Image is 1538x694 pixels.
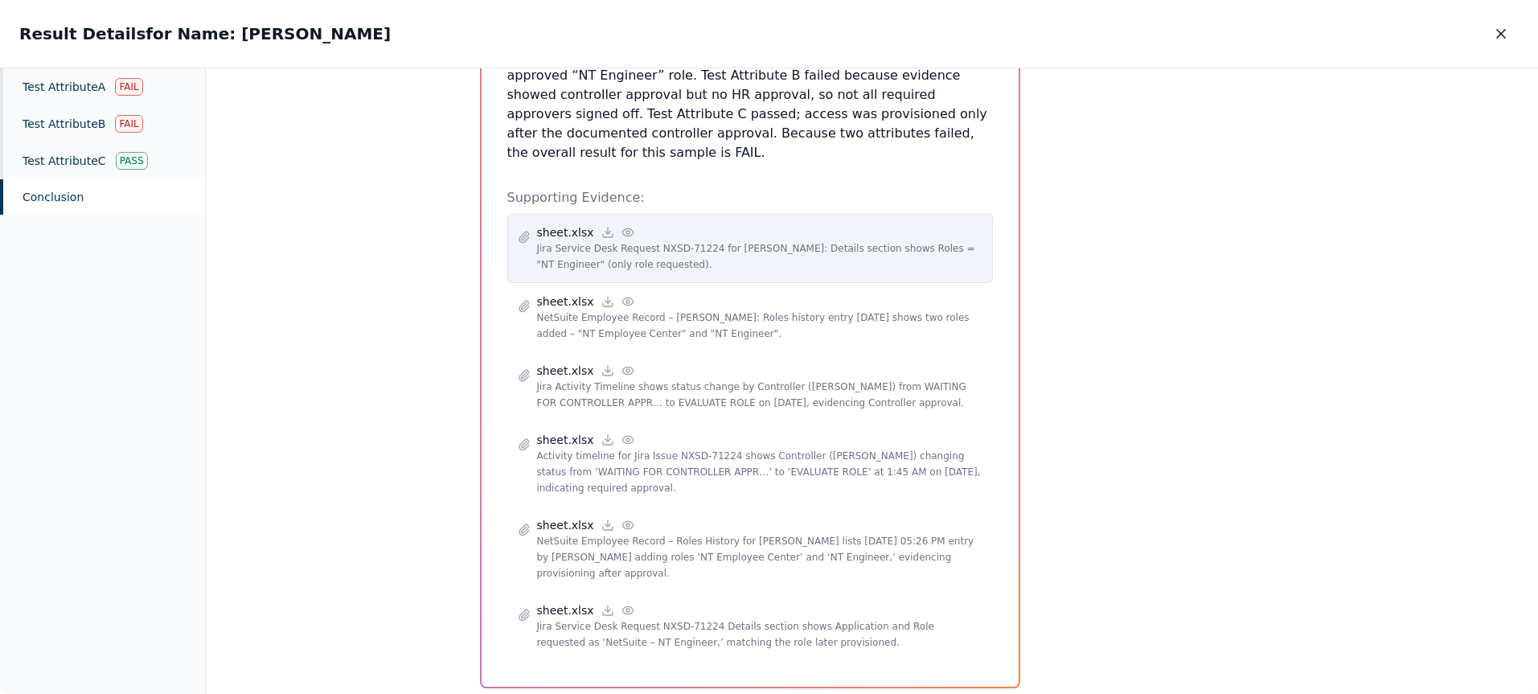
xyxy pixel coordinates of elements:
div: Fail [115,115,142,133]
p: sheet.xlsx [537,294,594,310]
p: sheet.xlsx [537,224,594,240]
div: Pass [116,152,148,170]
a: Download file [601,225,615,240]
p: sheet.xlsx [537,517,594,533]
a: Download file [601,433,615,447]
div: Fail [115,78,142,96]
p: Jira Activity Timeline shows status change by Controller ([PERSON_NAME]) from WAITING FOR CONTROL... [537,379,982,411]
p: Jira Service Desk Request NXSD-71224 for [PERSON_NAME]: Details section shows Roles = "NT Enginee... [537,240,982,273]
p: NetSuite Employee Record – Roles History for [PERSON_NAME] lists [DATE] 05:26 PM entry by [PERSON... [537,533,982,581]
h2: Result Details for Name: [PERSON_NAME] [19,23,391,45]
p: Activity timeline for Jira Issue NXSD-71224 shows Controller ([PERSON_NAME]) changing status from... [537,448,982,496]
a: Download file [601,294,615,309]
a: Download file [601,363,615,378]
p: sheet.xlsx [537,432,594,448]
p: NetSuite Employee Record – [PERSON_NAME]: Roles history entry [DATE] shows two roles added – "NT ... [537,310,982,342]
p: Jira Service Desk Request NXSD-71224 Details section shows Application and Role requested as ‘Net... [537,618,982,651]
p: Supporting Evidence: [507,188,993,207]
p: sheet.xlsx [537,602,594,618]
a: Download file [601,518,615,532]
p: FAIL User [PERSON_NAME] access provisioning had multiple deficiencies: Test Attribute A failed as... [507,8,993,162]
p: sheet.xlsx [537,363,594,379]
a: Download file [601,603,615,618]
